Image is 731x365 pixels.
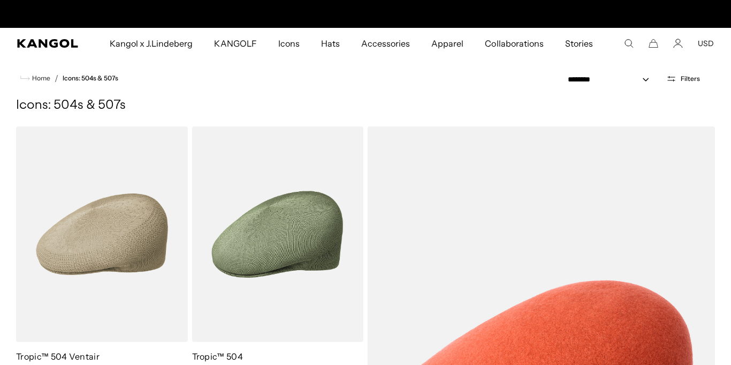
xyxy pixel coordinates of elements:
a: Apparel [421,28,474,59]
span: Filters [681,75,700,83]
span: Collaborations [485,28,543,59]
a: Kangol x J.Lindeberg [99,28,204,59]
span: Home [30,75,50,82]
a: Home [20,73,50,83]
slideshow-component: Announcement bar [255,5,476,23]
img: Tropic™ 504 [192,126,364,342]
a: KANGOLF [203,28,267,59]
button: Cart [649,39,658,48]
img: Tropic™ 504 Ventair [16,126,188,342]
span: Accessories [361,28,410,59]
a: Collaborations [474,28,554,59]
button: Open filters [660,74,706,84]
span: Stories [565,28,593,59]
span: Kangol x J.Lindeberg [110,28,193,59]
span: Apparel [431,28,463,59]
li: / [50,72,58,85]
a: Tropic™ 504 [192,351,243,362]
span: Hats [321,28,340,59]
div: 1 of 2 [255,5,476,23]
a: Stories [554,28,604,59]
select: Sort by: Featured [564,74,660,85]
button: USD [698,39,714,48]
span: KANGOLF [214,28,256,59]
div: Announcement [255,5,476,23]
a: Hats [310,28,351,59]
a: Account [673,39,683,48]
a: Kangol [17,39,79,48]
h1: Icons: 504s & 507s [16,98,715,114]
a: Icons [268,28,310,59]
a: Icons: 504s & 507s [63,75,118,82]
a: Tropic™ 504 Ventair [16,351,100,362]
a: Accessories [351,28,421,59]
span: Icons [278,28,300,59]
summary: Search here [624,39,634,48]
